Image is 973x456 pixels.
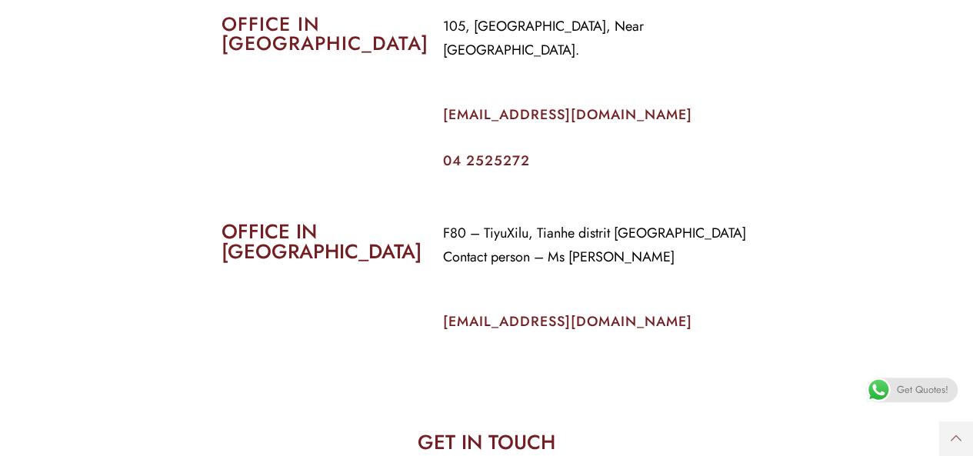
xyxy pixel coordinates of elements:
[443,105,692,125] a: [EMAIL_ADDRESS][DOMAIN_NAME]
[897,378,948,402] span: Get Quotes!
[443,151,530,171] a: 04 2525272
[443,311,692,331] a: [EMAIL_ADDRESS][DOMAIN_NAME]
[443,221,752,269] p: F80 – TiyuXilu, Tianhe distrit [GEOGRAPHIC_DATA] Contact person – Ms [PERSON_NAME]
[443,15,752,62] p: 105, [GEOGRAPHIC_DATA], Near [GEOGRAPHIC_DATA].
[222,15,420,53] h2: OFFICE IN [GEOGRAPHIC_DATA]
[222,221,420,261] h2: OFFICE IN [GEOGRAPHIC_DATA]
[222,432,752,452] h2: GET IN TOUCH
